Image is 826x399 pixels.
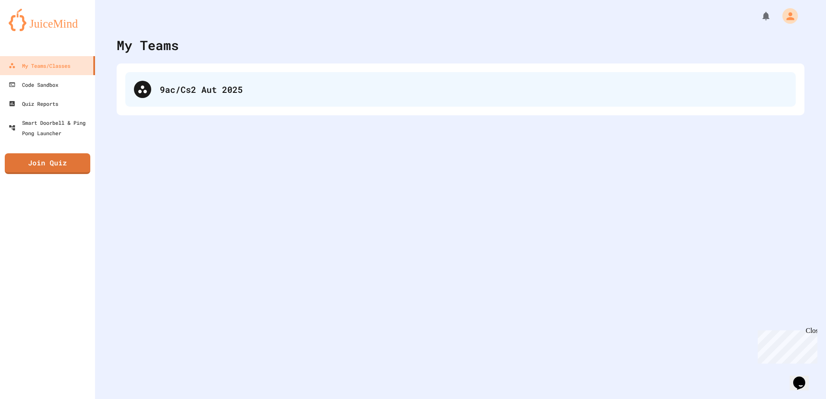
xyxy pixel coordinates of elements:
div: My Notifications [745,9,773,23]
img: logo-orange.svg [9,9,86,31]
div: My Account [773,6,800,26]
div: My Teams [117,35,179,55]
iframe: chat widget [790,364,817,390]
iframe: chat widget [754,327,817,364]
div: Quiz Reports [9,98,58,109]
div: Chat with us now!Close [3,3,60,55]
div: 9ac/Cs2 Aut 2025 [125,72,796,107]
div: Code Sandbox [9,79,58,90]
div: 9ac/Cs2 Aut 2025 [160,83,787,96]
div: Smart Doorbell & Ping Pong Launcher [9,117,92,138]
div: My Teams/Classes [9,60,70,71]
a: Join Quiz [5,153,90,174]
